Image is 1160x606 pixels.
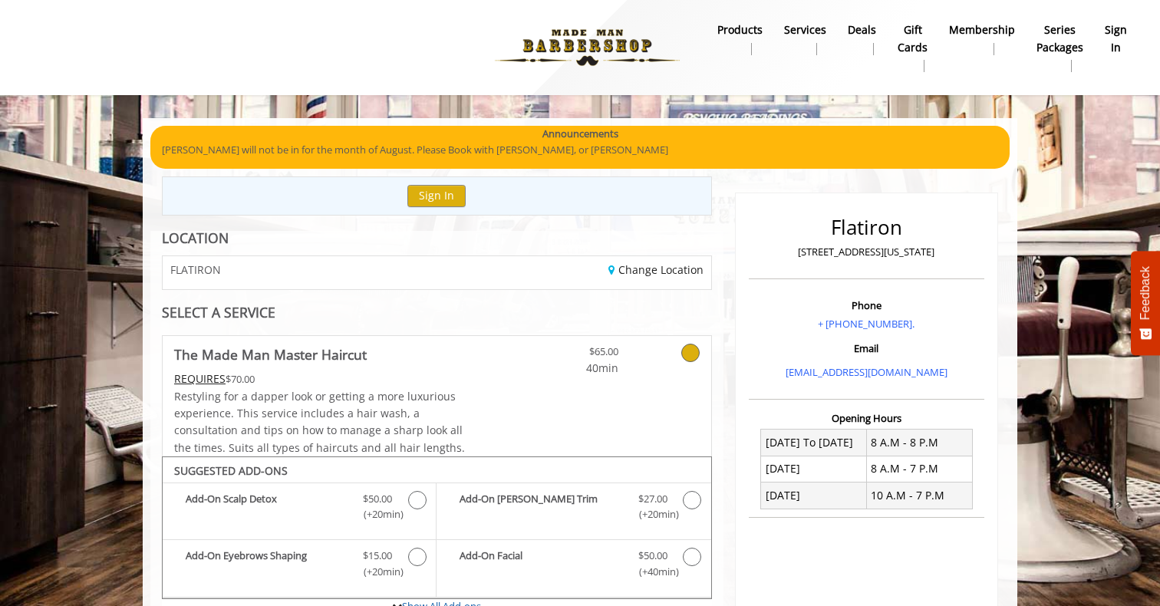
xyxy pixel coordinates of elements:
div: $70.00 [174,371,483,387]
label: Add-On Scalp Detox [170,491,428,527]
a: [EMAIL_ADDRESS][DOMAIN_NAME] [786,365,947,379]
td: [DATE] [761,482,867,509]
b: Add-On [PERSON_NAME] Trim [460,491,622,523]
b: Deals [848,21,876,38]
span: Restyling for a dapper look or getting a more luxurious experience. This service includes a hair ... [174,389,465,455]
span: (+20min ) [355,564,400,580]
b: products [717,21,763,38]
span: (+40min ) [630,564,675,580]
span: $27.00 [638,491,667,507]
b: The Made Man Master Haircut [174,344,367,365]
b: Membership [949,21,1015,38]
label: Add-On Eyebrows Shaping [170,548,428,584]
a: Productsproducts [707,19,773,59]
a: $65.00 [528,336,618,377]
span: $50.00 [363,491,392,507]
h2: Flatiron [753,216,980,239]
button: Sign In [407,185,466,207]
div: The Made Man Master Haircut Add-onS [162,456,712,599]
td: 10 A.M - 7 P.M [866,482,972,509]
h3: Phone [753,300,980,311]
label: Add-On Beard Trim [444,491,703,527]
span: $50.00 [638,548,667,564]
b: sign in [1105,21,1127,56]
a: Gift cardsgift cards [887,19,938,76]
td: [DATE] [761,456,867,482]
a: MembershipMembership [938,19,1026,59]
a: ServicesServices [773,19,837,59]
a: Change Location [608,262,704,277]
p: [STREET_ADDRESS][US_STATE] [753,244,980,260]
b: Add-On Facial [460,548,622,580]
b: Series packages [1036,21,1083,56]
h3: Opening Hours [749,413,984,423]
td: 8 A.M - 8 P.M [866,430,972,456]
button: Feedback - Show survey [1131,251,1160,355]
a: + [PHONE_NUMBER]. [818,317,914,331]
p: [PERSON_NAME] will not be in for the month of August. Please Book with [PERSON_NAME], or [PERSON_... [162,142,998,158]
span: This service needs some Advance to be paid before we block your appointment [174,371,226,386]
td: 8 A.M - 7 P.M [866,456,972,482]
span: Feedback [1139,266,1152,320]
b: gift cards [898,21,928,56]
img: Made Man Barbershop logo [482,5,693,90]
span: $15.00 [363,548,392,564]
div: SELECT A SERVICE [162,305,712,320]
a: DealsDeals [837,19,887,59]
h3: Email [753,343,980,354]
b: Add-On Eyebrows Shaping [186,548,348,580]
b: SUGGESTED ADD-ONS [174,463,288,478]
b: Announcements [542,126,618,142]
label: Add-On Facial [444,548,703,584]
span: 40min [528,360,618,377]
b: LOCATION [162,229,229,247]
span: (+20min ) [355,506,400,522]
span: (+20min ) [630,506,675,522]
a: sign insign in [1094,19,1138,59]
span: FLATIRON [170,264,221,275]
b: Add-On Scalp Detox [186,491,348,523]
b: Services [784,21,826,38]
td: [DATE] To [DATE] [761,430,867,456]
a: Series packagesSeries packages [1026,19,1094,76]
